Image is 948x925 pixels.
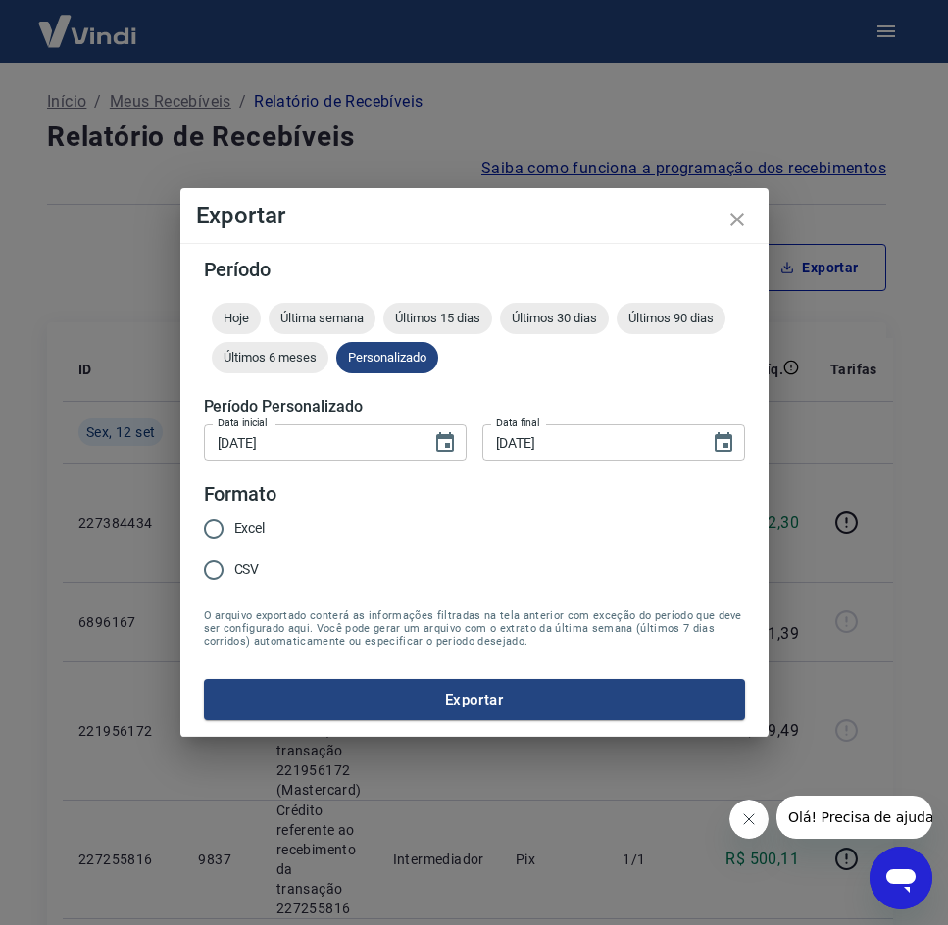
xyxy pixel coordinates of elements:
label: Data inicial [218,415,268,430]
iframe: Fechar mensagem [729,800,769,839]
iframe: Mensagem da empresa [776,796,932,839]
div: Última semana [269,303,375,334]
button: Choose date, selected date is 12 de set de 2025 [704,423,743,462]
span: Olá! Precisa de ajuda? [12,14,165,29]
div: Personalizado [336,342,438,373]
span: Últimos 15 dias [383,311,492,325]
span: O arquivo exportado conterá as informações filtradas na tela anterior com exceção do período que ... [204,609,745,648]
div: Últimos 90 dias [617,303,725,334]
span: CSV [234,560,260,580]
label: Data final [496,415,540,430]
span: Últimos 30 dias [500,311,609,325]
button: close [714,196,761,243]
input: DD/MM/YYYY [482,424,696,461]
iframe: Botão para abrir a janela de mensagens [870,847,932,909]
h5: Período Personalizado [204,397,745,416]
span: Últimos 6 meses [212,350,328,365]
button: Exportar [204,679,745,720]
input: DD/MM/YYYY [204,424,418,461]
div: Últimos 15 dias [383,303,492,334]
h4: Exportar [196,204,753,227]
div: Últimos 30 dias [500,303,609,334]
h5: Período [204,260,745,279]
span: Última semana [269,311,375,325]
div: Hoje [212,303,261,334]
button: Choose date, selected date is 8 de set de 2025 [425,423,465,462]
legend: Formato [204,480,277,509]
span: Excel [234,518,266,539]
span: Hoje [212,311,261,325]
span: Últimos 90 dias [617,311,725,325]
span: Personalizado [336,350,438,365]
div: Últimos 6 meses [212,342,328,373]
